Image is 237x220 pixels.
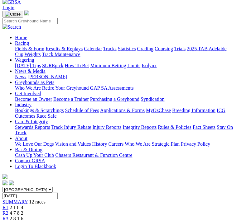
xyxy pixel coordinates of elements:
a: Statistics [118,46,136,51]
a: Trials [174,46,186,51]
a: GAP SA Assessments [90,85,134,91]
button: Toggle navigation [2,11,23,18]
a: Minimum Betting Limits [90,63,140,68]
a: News & Media [15,68,46,74]
a: Results & Replays [46,46,83,51]
img: Search [2,24,21,30]
div: Greyhounds as Pets [15,85,235,91]
div: News & Media [15,74,235,80]
a: Contact GRSA [15,158,45,163]
a: Isolynx [142,63,157,68]
a: Get Involved [15,91,41,96]
img: twitter.svg [9,180,14,185]
a: Purchasing a Greyhound [90,96,139,102]
a: Tracks [103,46,117,51]
a: Become a Trainer [53,96,89,102]
input: Search [2,18,58,24]
a: History [92,141,107,147]
a: Stewards Reports [15,124,50,130]
span: 2 1 8 4 [10,205,23,210]
div: Care & Integrity [15,124,235,136]
a: Become an Owner [15,96,52,102]
a: MyOzChase [146,108,171,113]
a: Track Injury Rebate [51,124,91,130]
a: Greyhounds as Pets [15,80,54,85]
a: R2 [2,210,8,216]
span: 12 races [29,199,46,204]
a: Login To Blackbook [15,164,56,169]
a: Care & Integrity [15,119,48,124]
a: Wagering [15,57,34,63]
a: Fields & Form [15,46,44,51]
div: Bar & Dining [15,152,235,158]
a: Fact Sheets [193,124,215,130]
a: Injury Reports [92,124,121,130]
a: Industry [15,102,31,107]
a: Weights [24,52,41,57]
a: Track Maintenance [42,52,80,57]
a: Cash Up Your Club [15,152,54,158]
a: [DATE] Tips [15,63,41,68]
a: SUREpick [42,63,63,68]
a: ICG Outcomes [15,108,225,119]
a: R1 [2,205,8,210]
a: Rules & Policies [158,124,191,130]
a: [PERSON_NAME] [27,74,67,79]
a: Home [15,35,27,40]
a: Who We Are [125,141,151,147]
span: 4 7 8 2 [10,210,23,216]
a: Bar & Dining [15,147,42,152]
div: Get Involved [15,96,235,102]
img: facebook.svg [2,180,7,185]
img: logo-grsa-white.png [2,174,7,179]
a: Login [2,5,14,10]
a: Calendar [84,46,102,51]
a: Coursing [155,46,173,51]
a: Grading [137,46,153,51]
a: Syndication [141,96,164,102]
div: Wagering [15,63,235,68]
a: Vision and Values [55,141,91,147]
a: Bookings & Scratchings [15,108,64,113]
a: Careers [108,141,123,147]
a: How To Bet [65,63,89,68]
a: Integrity Reports [123,124,157,130]
a: News [15,74,26,79]
div: About [15,141,235,147]
img: logo-grsa-white.png [24,11,29,16]
a: Breeding Information [172,108,215,113]
div: Industry [15,108,235,119]
div: Racing [15,46,235,57]
a: Applications & Forms [100,108,145,113]
a: Schedule of Fees [65,108,99,113]
a: SUMMARY [2,199,28,204]
a: Strategic Plan [152,141,180,147]
a: Privacy Policy [181,141,210,147]
a: 2025 TAB Adelaide Cup [15,46,226,57]
img: Close [5,12,21,17]
input: Select date [2,193,58,199]
a: Racing [15,40,29,46]
a: Race Safe [36,113,56,119]
a: We Love Our Dogs [15,141,54,147]
a: About [15,136,27,141]
a: Retire Your Greyhound [42,85,89,91]
a: Stay On Track [15,124,233,135]
a: Who We Are [15,85,41,91]
a: Chasers Restaurant & Function Centre [55,152,132,158]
